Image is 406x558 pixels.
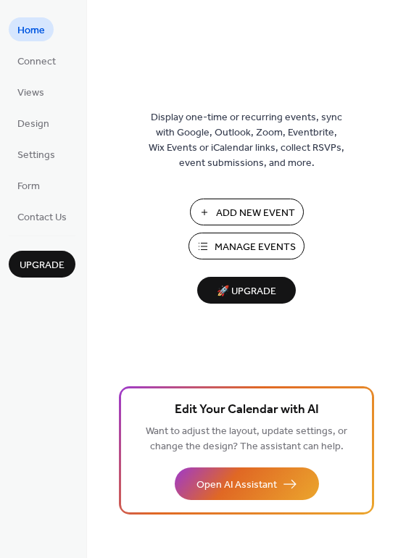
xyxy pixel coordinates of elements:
[9,111,58,135] a: Design
[9,17,54,41] a: Home
[17,117,49,132] span: Design
[9,49,65,72] a: Connect
[149,110,344,171] span: Display one-time or recurring events, sync with Google, Outlook, Zoom, Eventbrite, Wix Events or ...
[9,251,75,278] button: Upgrade
[17,179,40,194] span: Form
[17,210,67,225] span: Contact Us
[17,86,44,101] span: Views
[9,204,75,228] a: Contact Us
[175,400,319,420] span: Edit Your Calendar with AI
[197,277,296,304] button: 🚀 Upgrade
[9,80,53,104] a: Views
[206,282,287,301] span: 🚀 Upgrade
[17,23,45,38] span: Home
[215,240,296,255] span: Manage Events
[17,54,56,70] span: Connect
[216,206,295,221] span: Add New Event
[9,173,49,197] a: Form
[146,422,347,457] span: Want to adjust the layout, update settings, or change the design? The assistant can help.
[9,142,64,166] a: Settings
[17,148,55,163] span: Settings
[175,467,319,500] button: Open AI Assistant
[196,478,277,493] span: Open AI Assistant
[20,258,65,273] span: Upgrade
[188,233,304,259] button: Manage Events
[190,199,304,225] button: Add New Event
